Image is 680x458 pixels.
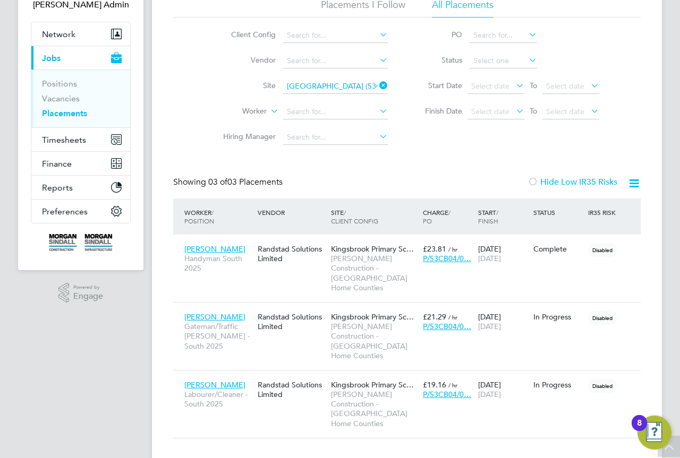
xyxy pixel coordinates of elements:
[470,54,537,68] input: Select one
[31,200,130,223] button: Preferences
[42,79,77,89] a: Positions
[423,380,446,390] span: £19.16
[531,203,586,222] div: Status
[331,312,414,322] span: Kingsbrook Primary Sc…
[31,70,130,127] div: Jobs
[184,390,252,409] span: Labourer/Cleaner - South 2025
[331,244,414,254] span: Kingsbrook Primary Sc…
[414,106,462,116] label: Finish Date
[331,254,418,292] span: [PERSON_NAME] Construction - [GEOGRAPHIC_DATA] Home Counties
[206,106,267,117] label: Worker
[475,375,531,404] div: [DATE]
[637,423,642,437] div: 8
[283,105,388,119] input: Search for...
[475,239,531,269] div: [DATE]
[526,79,540,92] span: To
[184,312,245,322] span: [PERSON_NAME]
[184,208,214,225] span: / Position
[283,54,388,68] input: Search for...
[331,380,414,390] span: Kingsbrook Primary Sc…
[255,375,328,404] div: Randstad Solutions Limited
[184,380,245,390] span: [PERSON_NAME]
[173,177,285,188] div: Showing
[471,107,509,116] span: Select date
[423,322,471,331] span: P/53CB04/0…
[58,283,104,303] a: Powered byEngage
[331,390,418,428] span: [PERSON_NAME] Construction - [GEOGRAPHIC_DATA] Home Counties
[414,30,462,39] label: PO
[423,244,446,254] span: £23.81
[533,380,583,390] div: In Progress
[184,254,252,273] span: Handyman South 2025
[331,208,378,225] span: / Client Config
[182,306,641,315] a: [PERSON_NAME]Gateman/Traffic [PERSON_NAME] - South 2025Randstad Solutions LimitedKingsbrook Prima...
[423,390,471,399] span: P/53CB04/0…
[31,176,130,199] button: Reports
[255,307,328,336] div: Randstad Solutions Limited
[215,55,276,65] label: Vendor
[208,177,227,187] span: 03 of
[42,159,72,169] span: Finance
[328,203,420,230] div: Site
[470,28,537,43] input: Search for...
[215,30,276,39] label: Client Config
[42,135,86,145] span: Timesheets
[546,81,584,91] span: Select date
[73,283,103,292] span: Powered by
[42,53,61,63] span: Jobs
[208,177,283,187] span: 03 Placements
[283,28,388,43] input: Search for...
[49,234,113,251] img: morgansindall-logo-retina.png
[526,104,540,118] span: To
[478,390,501,399] span: [DATE]
[31,128,130,151] button: Timesheets
[475,203,531,230] div: Start
[533,244,583,254] div: Complete
[73,292,103,301] span: Engage
[182,203,255,230] div: Worker
[448,381,457,389] span: / hr
[478,322,501,331] span: [DATE]
[478,208,498,225] span: / Finish
[42,206,88,217] span: Preferences
[31,152,130,175] button: Finance
[588,379,617,393] span: Disabled
[588,311,617,325] span: Disabled
[255,203,328,222] div: Vendor
[588,243,617,257] span: Disabled
[585,203,622,222] div: IR35 Risk
[448,313,457,321] span: / hr
[31,234,131,251] a: Go to home page
[31,22,130,46] button: Network
[184,244,245,254] span: [PERSON_NAME]
[420,203,475,230] div: Charge
[182,238,641,247] a: [PERSON_NAME]Handyman South 2025Randstad Solutions LimitedKingsbrook Primary Sc…[PERSON_NAME] Con...
[637,416,671,450] button: Open Resource Center, 8 new notifications
[331,322,418,360] span: [PERSON_NAME] Construction - [GEOGRAPHIC_DATA] Home Counties
[528,177,617,187] label: Hide Low IR35 Risks
[471,81,509,91] span: Select date
[448,245,457,253] span: / hr
[414,55,462,65] label: Status
[475,307,531,336] div: [DATE]
[533,312,583,322] div: In Progress
[255,239,328,269] div: Randstad Solutions Limited
[423,208,450,225] span: / PO
[423,254,471,263] span: P/53CB04/0…
[215,132,276,141] label: Hiring Manager
[414,81,462,90] label: Start Date
[478,254,501,263] span: [DATE]
[546,107,584,116] span: Select date
[182,374,641,383] a: [PERSON_NAME]Labourer/Cleaner - South 2025Randstad Solutions LimitedKingsbrook Primary Sc…[PERSON...
[31,46,130,70] button: Jobs
[283,79,388,94] input: Search for...
[42,93,80,103] a: Vacancies
[215,81,276,90] label: Site
[42,108,87,118] a: Placements
[42,29,75,39] span: Network
[42,183,73,193] span: Reports
[423,312,446,322] span: £21.29
[283,130,388,145] input: Search for...
[184,322,252,351] span: Gateman/Traffic [PERSON_NAME] - South 2025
